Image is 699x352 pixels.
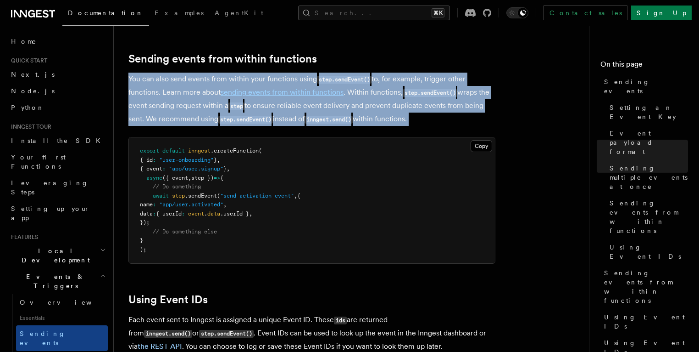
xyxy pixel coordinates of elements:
span: inngest [188,148,211,154]
span: "send-activation-event" [220,193,294,199]
a: Home [7,33,108,50]
span: ({ event [162,175,188,181]
span: , [223,201,227,208]
a: Using Event IDs [128,293,208,306]
span: ( [259,148,262,154]
a: Examples [149,3,209,25]
span: Home [11,37,37,46]
span: "app/user.activated" [159,201,223,208]
span: , [217,157,220,163]
a: Overview [16,294,108,311]
a: Using Event IDs [600,309,688,335]
span: // Do something [153,183,201,190]
code: step.sendEvent() [218,116,273,124]
span: event [188,210,204,217]
span: // Do something else [153,228,217,235]
span: Sending events [20,330,66,346]
code: step.sendEvent() [317,76,372,84]
p: You can also send events from within your functions using to, for example, trigger other function... [128,73,495,126]
code: ids [334,317,347,324]
span: default [162,148,185,154]
code: step.sendEvent() [403,89,457,97]
span: Next.js [11,71,55,78]
a: Using Event IDs [606,239,688,265]
span: => [214,175,220,181]
a: Sending events [600,74,688,99]
span: : [182,210,185,217]
span: }); [140,219,150,226]
button: Events & Triggers [7,268,108,294]
span: Examples [155,9,204,17]
button: Local Development [7,243,108,268]
a: Leveraging Steps [7,175,108,200]
span: : [153,157,156,163]
button: Toggle dark mode [506,7,528,18]
span: AgentKit [215,9,263,17]
span: name [140,201,153,208]
a: the REST API [138,342,182,351]
a: Next.js [7,66,108,83]
span: , [188,175,191,181]
button: Copy [471,140,492,152]
span: Setting up your app [11,205,90,221]
span: "user-onboarding" [159,157,214,163]
span: . [204,210,207,217]
span: Your first Functions [11,153,66,170]
span: { [297,193,300,199]
span: export [140,148,159,154]
span: Install the SDK [11,137,106,144]
a: Sending events from within functions [600,265,688,309]
span: Sending events [604,77,688,96]
span: , [227,165,230,172]
a: Event payload format [606,125,688,160]
span: .sendEvent [185,193,217,199]
a: Node.js [7,83,108,99]
code: step.sendEvent() [199,330,254,338]
span: : [162,165,166,172]
a: sending events from within functions [221,88,344,97]
a: Setting an Event Key [606,99,688,125]
span: Sending multiple events at once [610,164,688,191]
span: Essentials [16,311,108,325]
a: Contact sales [544,6,627,20]
a: Python [7,99,108,116]
span: "app/user.signup" [169,165,223,172]
a: Sign Up [631,6,692,20]
a: Sending events [16,325,108,351]
a: Setting up your app [7,200,108,226]
code: inngest.send() [144,330,192,338]
a: Sending events from within functions [606,195,688,239]
a: Documentation [62,3,149,26]
span: Events & Triggers [7,272,100,290]
span: Features [7,233,38,241]
span: Using Event IDs [610,243,688,261]
span: Event payload format [610,129,688,156]
a: Sending multiple events at once [606,160,688,195]
span: Setting an Event Key [610,103,688,121]
span: { [220,175,223,181]
span: Sending events from within functions [604,268,688,305]
span: { userId [156,210,182,217]
span: step }) [191,175,214,181]
span: step [172,193,185,199]
span: ); [140,246,146,253]
kbd: ⌘K [432,8,444,17]
span: async [146,175,162,181]
button: Search...⌘K [298,6,450,20]
span: Overview [20,299,114,306]
span: Local Development [7,246,100,265]
span: Sending events from within functions [610,199,688,235]
a: AgentKit [209,3,269,25]
a: Your first Functions [7,149,108,175]
span: .userId } [220,210,249,217]
span: ( [217,193,220,199]
span: } [140,237,143,244]
span: { id [140,157,153,163]
code: step [228,102,244,110]
span: Quick start [7,57,47,64]
code: inngest.send() [305,116,353,124]
span: await [153,193,169,199]
span: Python [11,104,44,111]
span: : [153,210,156,217]
span: , [294,193,297,199]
